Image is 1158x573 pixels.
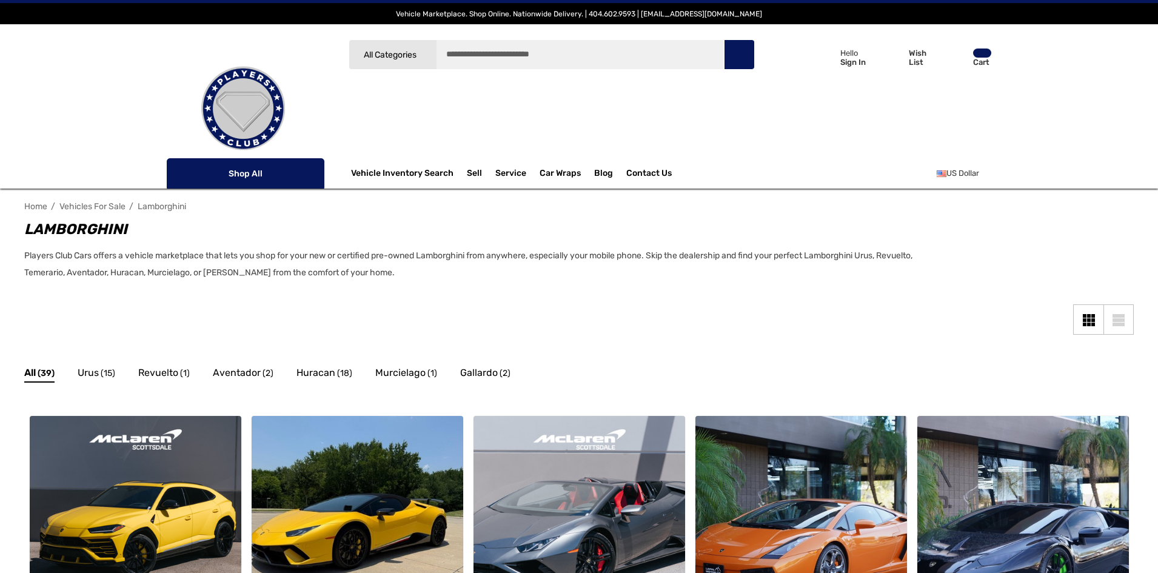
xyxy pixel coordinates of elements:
span: Car Wraps [540,168,581,181]
img: Players Club | Cars For Sale [182,48,304,169]
p: Wish List [909,49,941,67]
svg: Icon User Account [817,49,834,65]
a: Sign in [803,36,872,78]
span: (18) [337,366,352,381]
nav: Breadcrumb [24,196,1134,217]
h1: Lamborghini [24,218,934,240]
span: Murcielago [375,365,426,381]
span: Revuelto [138,365,178,381]
a: Sell [467,161,495,186]
span: (2) [500,366,510,381]
p: Shop All [167,158,324,189]
span: All Categories [363,50,416,60]
a: Car Wraps [540,161,594,186]
p: Hello [840,49,866,58]
a: All Categories Icon Arrow Down Icon Arrow Up [349,39,437,70]
svg: Icon Arrow Down [303,169,311,178]
a: Vehicle Inventory Search [351,168,453,181]
span: Sell [467,168,482,181]
span: (15) [101,366,115,381]
a: Vehicles For Sale [59,201,126,212]
svg: Review Your Cart [948,49,966,66]
a: Lamborghini [138,201,186,212]
svg: Icon Line [180,167,198,181]
a: Service [495,168,526,181]
button: Search [724,39,754,70]
span: Aventador [213,365,261,381]
span: (39) [38,366,55,381]
p: Cart [973,58,991,67]
svg: Wish List [883,50,902,67]
a: Home [24,201,47,212]
p: Players Club Cars offers a vehicle marketplace that lets you shop for your new or certified pre-o... [24,247,934,281]
a: Button Go To Sub Category Revuelto [138,365,190,384]
a: Grid View [1073,304,1103,335]
a: Wish List Wish List [878,36,942,78]
a: Contact Us [626,168,672,181]
span: Gallardo [460,365,498,381]
span: (1) [180,366,190,381]
span: All [24,365,36,381]
a: Button Go To Sub Category Murcielago [375,365,437,384]
a: Button Go To Sub Category Aventador [213,365,273,384]
a: Button Go To Sub Category Urus [78,365,115,384]
span: (2) [263,366,273,381]
span: (1) [427,366,437,381]
a: Cart with 0 items [942,36,992,84]
a: Button Go To Sub Category Gallardo [460,365,510,384]
span: Huracan [296,365,335,381]
span: Vehicle Marketplace. Shop Online. Nationwide Delivery. | 404.602.9593 | [EMAIL_ADDRESS][DOMAIN_NAME] [396,10,762,18]
a: Button Go To Sub Category Huracan [296,365,352,384]
svg: Icon Arrow Down [418,50,427,59]
a: Blog [594,168,613,181]
a: USD [937,161,992,186]
p: Sign In [840,58,866,67]
span: Urus [78,365,99,381]
a: List View [1103,304,1134,335]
